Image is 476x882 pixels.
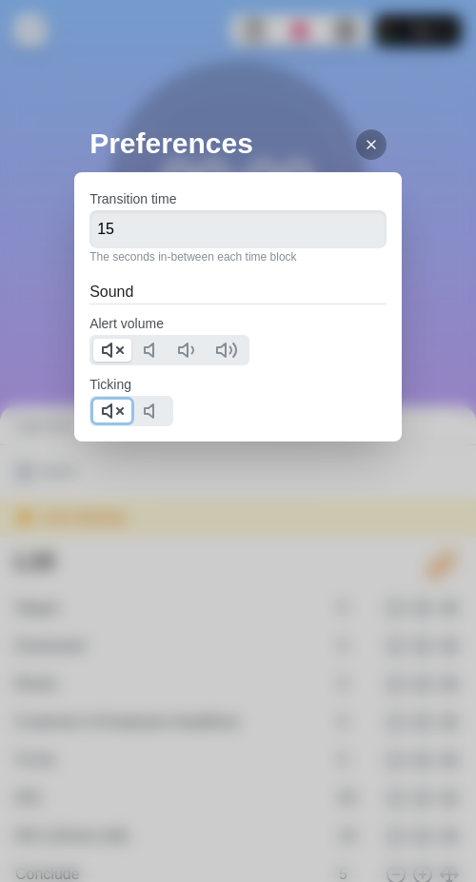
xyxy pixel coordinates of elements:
[89,316,164,331] label: Alert volume
[89,248,387,265] p: The seconds in-between each time block
[89,281,387,304] h2: Sound
[89,191,176,206] label: Transition time
[89,377,131,392] label: Ticking
[89,122,402,165] h2: Preferences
